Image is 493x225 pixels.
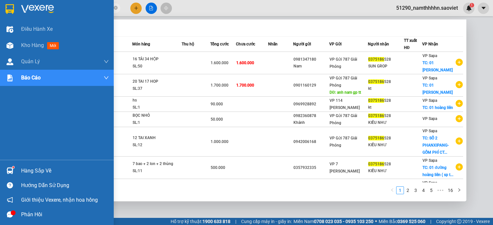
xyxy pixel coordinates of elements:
sup: 1 [12,166,14,168]
div: SL: 1 [133,119,181,126]
img: logo-vxr [6,4,14,14]
li: Previous Page [388,186,396,194]
img: solution-icon [6,75,13,81]
div: 0981347180 [293,56,329,63]
span: Món hàng [132,42,150,46]
li: 16 [446,186,455,194]
span: TC: 01 [PERSON_NAME] [422,83,453,95]
span: VP Gửi 787 Giải Phóng [330,76,357,88]
span: 0375186 [368,162,384,166]
span: VP Sapa [422,53,437,58]
span: TC: 01 đường hoàng liên ( sp t... [422,165,453,177]
span: VP Gửi 787 Giải Phóng [330,113,357,125]
span: Thu hộ [182,42,194,46]
span: Người gửi [293,42,311,46]
span: TC: 01 [PERSON_NAME] [422,61,453,72]
div: hs [133,97,181,104]
img: warehouse-icon [6,26,13,33]
div: SL: 1 [133,104,181,111]
span: mới [47,42,59,49]
span: VP 114 [PERSON_NAME] [330,98,360,110]
img: warehouse-icon [6,58,13,65]
span: 1.700.000 [211,83,228,88]
span: VP Sapa [422,129,437,133]
div: Phản hồi [21,210,109,219]
span: 1.000.000 [211,139,228,144]
div: KIỀU NHƯ [368,119,404,126]
span: VP Nhận [422,42,438,46]
img: warehouse-icon [6,42,13,49]
span: Điều hành xe [21,25,53,33]
span: plus-circle [456,59,463,66]
span: 1.600.000 [236,61,254,65]
span: 0375186 [368,57,384,62]
a: 4 [420,187,427,194]
div: 528 [368,113,404,119]
div: 0982360878 [293,113,329,119]
span: 1.700.000 [236,83,254,88]
span: 0375186 [368,136,384,140]
div: 0969928892 [293,101,329,108]
div: 7 bao + 2 lon + 2 thùng [133,160,181,168]
button: right [455,186,463,194]
div: SUN GROP [368,63,404,70]
span: VP Sapa [422,116,437,121]
div: 528 [368,97,404,104]
span: Nhãn [268,42,278,46]
div: Nam [293,63,329,70]
span: TC: 01 hoàng liên [422,105,453,110]
div: 528 [368,78,404,85]
span: VP Sapa [422,158,437,163]
li: Next 5 Pages [435,186,446,194]
div: 528 [368,161,404,168]
span: 500.000 [211,165,225,170]
div: 0942006168 [293,138,329,145]
span: DĐ: anh nam gp tt [330,90,361,95]
a: 1 [396,187,404,194]
span: Báo cáo [21,74,41,82]
span: 90.000 [211,102,223,106]
span: 0375186 [368,98,384,103]
a: 3 [412,187,419,194]
span: down [104,75,109,80]
span: message [7,211,13,218]
li: 2 [404,186,412,194]
span: 50.000 [211,117,223,122]
span: right [457,188,461,192]
div: 528 [368,135,404,142]
span: TC: SỐ 2 PHANXIPANG-GỒM PHÍ CT... [422,136,449,155]
div: Khánh [293,119,329,126]
span: notification [7,197,13,203]
div: KIỀU NHƯ [368,142,404,148]
span: ••• [435,186,446,194]
li: 3 [412,186,420,194]
span: VP Gửi 787 Giải Phóng [330,57,357,69]
div: SL: 50 [133,63,181,70]
span: VP Gửi [329,42,342,46]
span: VP Sapa [422,76,437,80]
span: VP Sapa [422,98,437,103]
span: VP 7 [PERSON_NAME] [330,162,360,173]
div: SL: 11 [133,168,181,175]
span: plus-circle [456,163,463,171]
span: VP Sapa [422,181,437,185]
div: Hướng dẫn sử dụng [21,181,109,190]
div: 0901160129 [293,82,329,89]
div: kt [368,85,404,92]
span: close-circle [114,5,118,11]
div: SL: 37 [133,85,181,92]
div: 20 TAI 17 HOP [133,78,181,85]
span: Người nhận [368,42,389,46]
span: VP Gửi 787 Giải Phóng [330,136,357,148]
span: plus-circle [456,81,463,88]
a: 5 [428,187,435,194]
button: left [388,186,396,194]
span: down [104,59,109,64]
span: Tổng cước [210,42,229,46]
div: SL: 12 [133,142,181,149]
span: 0375186 [368,113,384,118]
span: left [390,188,394,192]
span: TT xuất HĐ [404,38,417,50]
li: Next Page [455,186,463,194]
div: 528 [368,56,404,63]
